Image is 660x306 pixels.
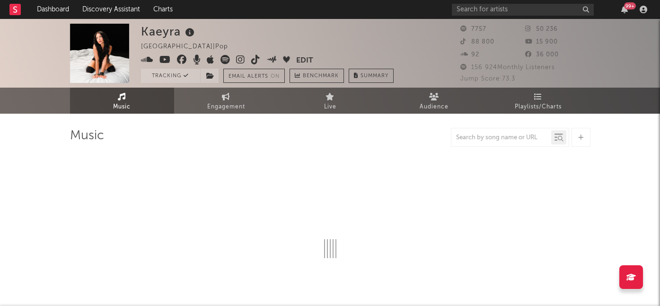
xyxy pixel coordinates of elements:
[141,69,200,83] button: Tracking
[452,4,594,16] input: Search for artists
[70,88,174,114] a: Music
[525,39,558,45] span: 15 900
[349,69,394,83] button: Summary
[460,64,555,71] span: 156 924 Monthly Listeners
[324,101,336,113] span: Live
[621,6,628,13] button: 99+
[420,101,449,113] span: Audience
[460,76,515,82] span: Jump Score: 73.3
[303,71,339,82] span: Benchmark
[525,26,558,32] span: 50 236
[141,24,197,39] div: Kaeyra
[382,88,486,114] a: Audience
[486,88,590,114] a: Playlists/Charts
[296,55,313,67] button: Edit
[624,2,636,9] div: 99 +
[451,134,551,142] input: Search by song name or URL
[460,52,479,58] span: 92
[460,26,486,32] span: 7757
[460,39,494,45] span: 88 800
[141,41,239,53] div: [GEOGRAPHIC_DATA] | Pop
[174,88,278,114] a: Engagement
[278,88,382,114] a: Live
[271,74,280,79] em: On
[525,52,559,58] span: 36 000
[515,101,562,113] span: Playlists/Charts
[361,73,388,79] span: Summary
[207,101,245,113] span: Engagement
[223,69,285,83] button: Email AlertsOn
[113,101,131,113] span: Music
[290,69,344,83] a: Benchmark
